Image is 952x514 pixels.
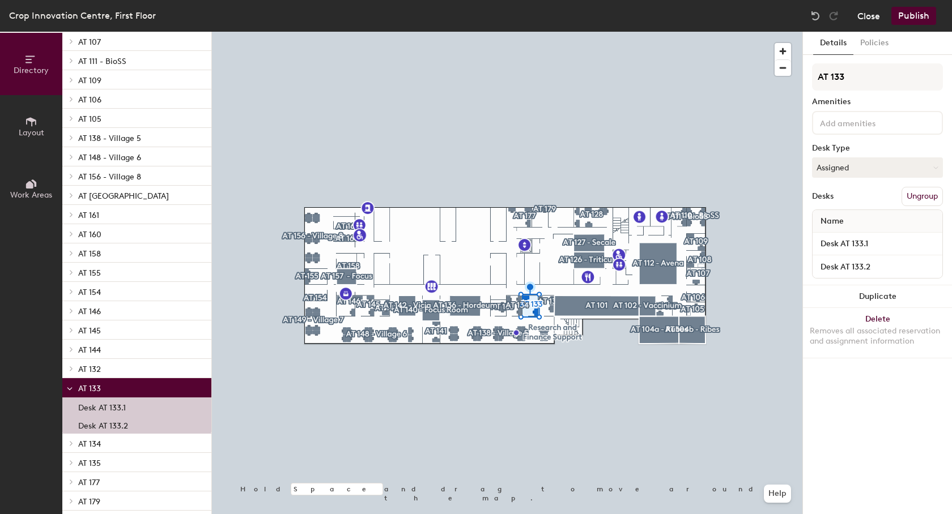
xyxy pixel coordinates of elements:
[78,497,100,507] span: AT 179
[78,478,100,487] span: AT 177
[78,191,169,201] span: AT [GEOGRAPHIC_DATA]
[19,128,44,138] span: Layout
[78,76,101,85] span: AT 109
[78,288,101,297] span: AT 154
[78,268,101,278] span: AT 155
[812,97,943,106] div: Amenities
[815,211,849,232] span: Name
[828,10,839,22] img: Redo
[78,384,101,393] span: AT 133
[812,144,943,153] div: Desk Type
[812,157,943,178] button: Assigned
[818,115,920,129] input: Add amenities
[815,236,940,252] input: Unnamed desk
[803,285,952,308] button: Duplicate
[78,57,126,66] span: AT 111 - BioSS
[853,32,895,55] button: Policies
[78,95,101,105] span: AT 106
[78,439,101,449] span: AT 134
[78,114,101,124] span: AT 105
[10,190,52,200] span: Work Areas
[813,32,853,55] button: Details
[78,365,101,374] span: AT 132
[815,259,940,275] input: Unnamed desk
[78,400,126,413] p: Desk AT 133.1
[902,187,943,206] button: Ungroup
[14,66,49,75] span: Directory
[78,230,101,239] span: AT 160
[810,326,945,346] div: Removes all associated reservation and assignment information
[78,345,101,355] span: AT 144
[764,485,791,503] button: Help
[78,459,101,468] span: AT 135
[78,211,99,220] span: AT 161
[803,308,952,358] button: DeleteRemoves all associated reservation and assignment information
[78,172,141,182] span: AT 156 - Village 8
[9,8,156,23] div: Crop Innovation Centre, First Floor
[812,192,834,201] div: Desks
[78,326,101,336] span: AT 145
[810,10,821,22] img: Undo
[857,7,880,25] button: Close
[78,249,101,259] span: AT 158
[78,134,141,143] span: AT 138 - Village 5
[891,7,936,25] button: Publish
[78,37,101,47] span: AT 107
[78,418,128,431] p: Desk AT 133.2
[78,307,101,316] span: AT 146
[78,153,141,162] span: AT 148 - Village 6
